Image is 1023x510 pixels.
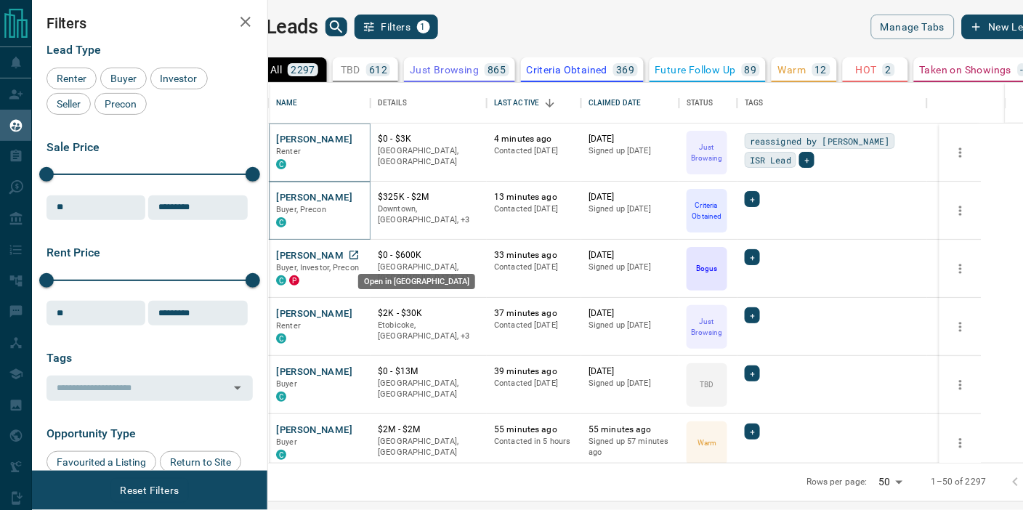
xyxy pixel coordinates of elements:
[871,15,954,39] button: Manage Tabs
[46,351,72,365] span: Tags
[700,379,714,390] p: TBD
[100,68,147,89] div: Buyer
[589,145,672,157] p: Signed up [DATE]
[378,424,480,436] p: $2M - $2M
[589,424,672,436] p: 55 minutes ago
[378,436,480,458] p: [GEOGRAPHIC_DATA], [GEOGRAPHIC_DATA]
[494,307,574,320] p: 37 minutes ago
[344,246,363,264] a: Open in New Tab
[688,316,726,338] p: Just Browsing
[100,98,142,110] span: Precon
[655,65,736,75] p: Future Follow Up
[540,93,560,113] button: Sort
[688,142,726,163] p: Just Browsing
[276,263,359,272] span: Buyer, Investor, Precon
[494,83,539,124] div: Last Active
[494,133,574,145] p: 4 minutes ago
[355,15,438,39] button: Filters1
[276,159,286,169] div: condos.ca
[696,263,717,274] p: Bogus
[487,83,581,124] div: Last Active
[873,471,908,493] div: 50
[378,145,480,168] p: [GEOGRAPHIC_DATA], [GEOGRAPHIC_DATA]
[227,378,248,398] button: Open
[371,83,487,124] div: Details
[745,65,757,75] p: 89
[488,65,506,75] p: 865
[581,83,679,124] div: Claimed Date
[270,65,282,75] p: All
[950,258,971,280] button: more
[745,83,764,124] div: Tags
[527,65,608,75] p: Criteria Obtained
[105,73,142,84] span: Buyer
[378,365,480,378] p: $0 - $13M
[697,437,716,448] p: Warm
[494,262,574,273] p: Contacted [DATE]
[494,203,574,215] p: Contacted [DATE]
[46,451,156,473] div: Favourited a Listing
[378,83,407,124] div: Details
[494,365,574,378] p: 39 minutes ago
[276,392,286,402] div: condos.ca
[165,456,236,468] span: Return to Site
[418,22,429,32] span: 1
[378,191,480,203] p: $325K - $2M
[291,65,315,75] p: 2297
[276,379,297,389] span: Buyer
[276,365,352,379] button: [PERSON_NAME]
[950,142,971,163] button: more
[46,140,100,154] span: Sale Price
[378,307,480,320] p: $2K - $30K
[276,217,286,227] div: condos.ca
[688,200,726,222] p: Criteria Obtained
[235,15,318,39] h1: My Leads
[589,320,672,331] p: Signed up [DATE]
[52,98,86,110] span: Seller
[369,65,387,75] p: 612
[745,307,760,323] div: +
[931,476,987,488] p: 1–50 of 2297
[276,307,352,321] button: [PERSON_NAME]
[269,83,371,124] div: Name
[494,320,574,331] p: Contacted [DATE]
[52,456,151,468] span: Favourited a Listing
[494,249,574,262] p: 33 minutes ago
[737,83,926,124] div: Tags
[687,83,713,124] div: Status
[289,275,299,286] div: property.ca
[494,191,574,203] p: 13 minutes ago
[815,65,828,75] p: 12
[494,378,574,389] p: Contacted [DATE]
[745,191,760,207] div: +
[745,424,760,440] div: +
[276,450,286,460] div: condos.ca
[616,65,634,75] p: 369
[150,68,208,89] div: Investor
[378,320,480,342] p: Etobicoke, Midtown | Central, Toronto
[750,250,755,264] span: +
[679,83,737,124] div: Status
[804,153,809,167] span: +
[276,83,298,124] div: Name
[494,145,574,157] p: Contacted [DATE]
[589,83,642,124] div: Claimed Date
[750,424,755,439] span: +
[799,152,814,168] div: +
[276,437,297,447] span: Buyer
[276,205,326,214] span: Buyer, Precon
[745,365,760,381] div: +
[778,65,806,75] p: Warm
[378,262,480,284] p: Toronto
[160,451,241,473] div: Return to Site
[46,246,100,259] span: Rent Price
[276,147,301,156] span: Renter
[46,68,97,89] div: Renter
[886,65,891,75] p: 2
[358,274,475,289] div: Open in [GEOGRAPHIC_DATA]
[589,378,672,389] p: Signed up [DATE]
[276,133,352,147] button: [PERSON_NAME]
[276,275,286,286] div: condos.ca
[589,436,672,458] p: Signed up 57 minutes ago
[806,476,868,488] p: Rows per page:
